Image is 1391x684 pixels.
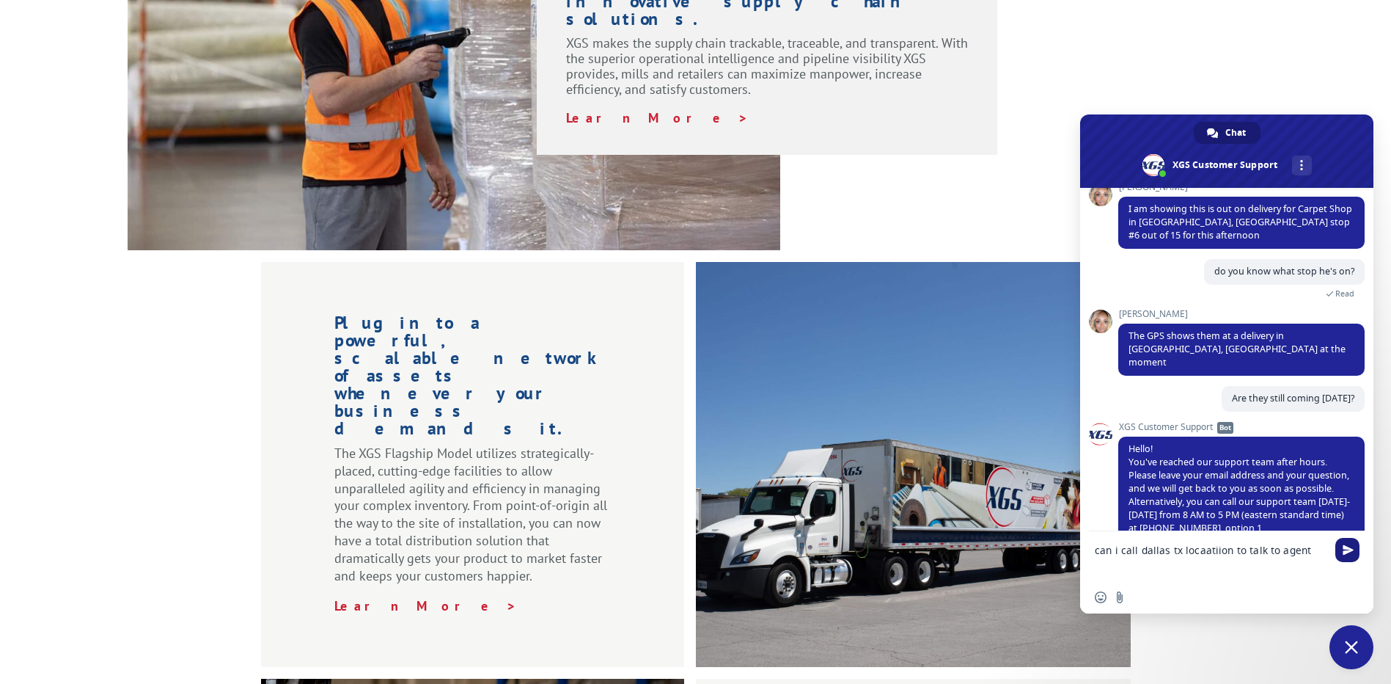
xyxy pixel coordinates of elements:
span: Insert an emoji [1095,592,1106,603]
span: The GPS shows them at a delivery in [GEOGRAPHIC_DATA], [GEOGRAPHIC_DATA] at the moment [1128,330,1346,368]
span: [PERSON_NAME] [1118,309,1365,319]
a: Chat [1194,122,1260,144]
p: The XGS Flagship Model utilizes strategically-placed, cutting-edge facilities to allow unparallel... [334,445,611,597]
span: Read [1335,288,1354,299]
p: XGS makes the supply chain trackable, traceable, and transparent. With the superior operational i... [566,35,969,110]
span: Are they still coming [DATE]? [1232,392,1354,404]
span: XGS Customer Support [1118,422,1365,432]
h1: Plug into a powerful, scalable network of assets whenever your business demands it. [334,314,611,445]
textarea: Compose your message... [1095,531,1329,581]
span: Send [1335,538,1359,562]
span: I am showing this is out on delivery for Carpet Shop in [GEOGRAPHIC_DATA], [GEOGRAPHIC_DATA] stop... [1128,203,1352,241]
span: do you know what stop he's on? [1214,265,1354,277]
a: Learn More > [334,597,517,614]
span: Send a file [1114,592,1126,603]
span: Hello! You've reached our support team after hours. Please leave your email address and your ques... [1128,443,1350,534]
span: Chat [1225,122,1246,144]
a: Close chat [1329,625,1373,669]
span: Bot [1217,422,1233,434]
a: Learn More > [566,109,749,126]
